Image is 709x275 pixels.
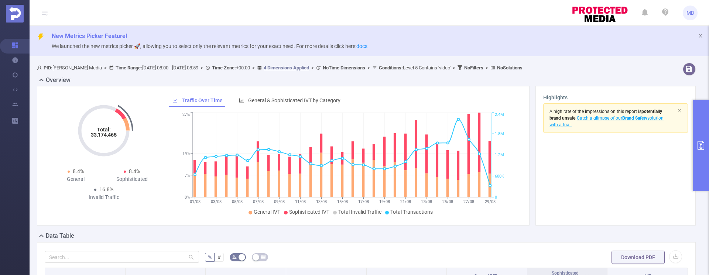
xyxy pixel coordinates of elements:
span: Level 5 Contains 'video' [379,65,451,71]
tspan: 11/08 [295,199,306,204]
tspan: 21/08 [400,199,411,204]
h2: Data Table [46,231,74,240]
span: Catch a glimpse of our solution with a trial. [549,116,664,127]
span: > [198,65,205,71]
b: Time Zone: [212,65,236,71]
i: icon: bar-chart [239,98,244,103]
b: Brand Safety [622,116,647,121]
tspan: 27/08 [463,199,474,204]
b: No Filters [464,65,483,71]
tspan: 17/08 [358,199,369,204]
tspan: Total: [97,127,111,133]
i: icon: close [677,109,682,113]
tspan: 7% [185,173,190,178]
button: Download PDF [612,251,665,264]
i: icon: bg-colors [232,255,237,259]
tspan: 25/08 [442,199,453,204]
tspan: 14% [182,151,190,156]
button: icon: close [698,32,703,40]
tspan: 07/08 [253,199,264,204]
span: > [250,65,257,71]
div: General [48,175,104,183]
tspan: 15/08 [337,199,348,204]
h2: Overview [46,76,71,85]
span: 16.8% [99,186,113,192]
span: > [483,65,490,71]
span: # [218,254,221,260]
h3: Highlights [543,94,688,102]
tspan: 600K [495,174,504,179]
button: icon: close [677,107,682,115]
span: New Metrics Picker Feature! [52,32,127,39]
tspan: 1.2M [495,153,504,158]
tspan: 03/08 [211,199,222,204]
span: Total Invalid Traffic [338,209,381,215]
i: icon: close [698,33,703,38]
i: icon: line-chart [172,98,178,103]
div: Invalid Traffic [76,193,132,201]
span: Traffic Over Time [182,97,223,103]
tspan: 27% [182,113,190,117]
a: docs [356,43,367,49]
tspan: 33,174,465 [91,132,117,138]
div: Sophisticated [104,175,160,183]
span: 8.4% [73,168,84,174]
i: icon: user [37,65,44,70]
span: > [309,65,316,71]
tspan: 23/08 [421,199,432,204]
span: Sophisticated IVT [289,209,329,215]
span: > [365,65,372,71]
i: icon: thunderbolt [37,33,44,41]
span: % [208,254,212,260]
span: A high rate of the impressions on this report [549,109,637,114]
tspan: 01/08 [190,199,201,204]
span: General & Sophisticated IVT by Category [248,97,340,103]
input: Search... [45,251,199,263]
span: We launched the new metrics picker 🚀, allowing you to select only the relevant metrics for your e... [52,43,367,49]
span: General IVT [254,209,280,215]
img: Protected Media [6,5,24,23]
span: > [102,65,109,71]
b: No Time Dimensions [323,65,365,71]
span: 8.4% [129,168,140,174]
tspan: 29/08 [485,199,496,204]
tspan: 0% [185,195,190,200]
tspan: 2.4M [495,113,504,117]
tspan: 13/08 [316,199,327,204]
span: MD [686,6,694,20]
tspan: 05/08 [232,199,243,204]
tspan: 0 [495,195,497,200]
span: Total Transactions [390,209,433,215]
u: 4 Dimensions Applied [264,65,309,71]
b: PID: [44,65,52,71]
span: > [451,65,458,71]
b: Conditions : [379,65,403,71]
tspan: 1.8M [495,131,504,136]
i: icon: table [261,255,266,259]
span: [PERSON_NAME] Media [DATE] 08:00 - [DATE] 08:59 +00:00 [37,65,523,71]
tspan: 09/08 [274,199,285,204]
b: No Solutions [497,65,523,71]
tspan: 19/08 [379,199,390,204]
b: Time Range: [116,65,142,71]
